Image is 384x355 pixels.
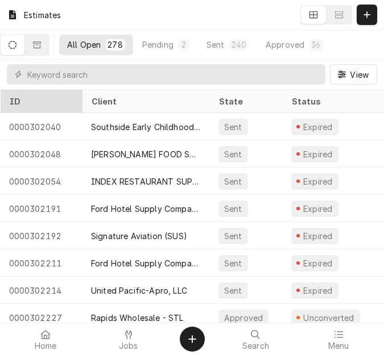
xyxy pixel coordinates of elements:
[9,95,71,107] div: ID
[298,325,379,353] a: Menu
[27,64,320,85] input: Keyword search
[91,121,200,133] div: Southside Early Childhood Center
[330,64,377,85] button: View
[223,312,264,324] div: Approved
[302,285,334,296] div: Expired
[5,325,86,353] a: Home
[215,325,297,353] a: Search
[91,203,200,215] div: Ford Hotel Supply Company
[302,257,334,269] div: Expired
[119,341,138,350] span: Jobs
[232,39,246,51] div: 240
[108,39,122,51] div: 278
[223,148,243,160] div: Sent
[67,39,101,51] div: All Open
[328,341,349,350] span: Menu
[223,203,243,215] div: Sent
[207,39,225,51] div: Sent
[35,341,57,350] span: Home
[91,257,200,269] div: Ford Hotel Supply Company
[242,341,269,350] span: Search
[302,312,356,324] div: Unconverted
[218,95,273,107] div: State
[223,121,243,133] div: Sent
[142,39,174,51] div: Pending
[302,230,334,242] div: Expired
[180,327,205,352] button: Create Object
[302,176,334,187] div: Expired
[302,148,334,160] div: Expired
[311,39,320,51] div: 36
[91,285,187,296] div: United Pacific-Apro, LLC
[88,325,170,353] a: Jobs
[291,95,371,107] div: Status
[348,69,371,81] span: View
[302,203,334,215] div: Expired
[302,121,334,133] div: Expired
[91,176,200,187] div: INDEX RESTAURANT SUPPLY (1)
[223,257,243,269] div: Sent
[223,176,243,187] div: Sent
[180,39,187,51] div: 2
[266,39,304,51] div: Approved
[91,312,184,324] div: Rapids Wholesale - STL
[223,285,243,296] div: Sent
[91,95,198,107] div: Client
[91,148,200,160] div: [PERSON_NAME] FOOD SERVICE
[223,230,243,242] div: Sent
[91,230,187,242] div: Signature Aviation (SUS)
